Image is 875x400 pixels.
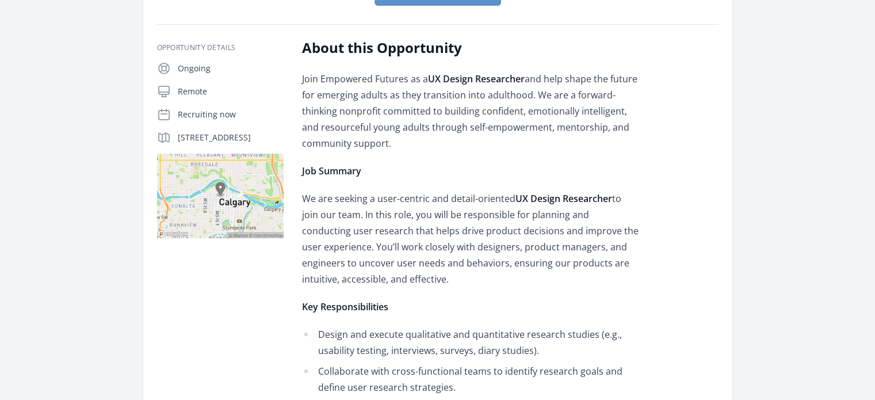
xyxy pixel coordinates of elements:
[178,63,284,74] p: Ongoing
[302,71,639,151] p: Join Empowered Futures as a and help shape the future for emerging adults as they transition into...
[178,86,284,97] p: Remote
[32,18,56,28] div: v 4.0.25
[515,192,612,205] strong: UX Design Researcher
[302,363,639,395] li: Collaborate with cross-functional teams to identify research goals and define user research strat...
[31,67,40,76] img: tab_domain_overview_orange.svg
[302,326,639,359] li: Design and execute qualitative and quantitative research studies (e.g., usability testing, interv...
[302,300,388,313] strong: Key Responsibilities
[44,68,103,75] div: Domain Overview
[18,18,28,28] img: logo_orange.svg
[114,67,124,76] img: tab_keywords_by_traffic_grey.svg
[178,132,284,143] p: [STREET_ADDRESS]
[302,165,361,177] strong: Job Summary
[18,30,28,39] img: website_grey.svg
[157,43,284,52] h3: Opportunity Details
[30,30,127,39] div: Domain: [DOMAIN_NAME]
[157,154,284,238] img: Map
[302,191,639,287] p: We are seeking a user-centric and detail-oriented to join our team. In this role, you will be res...
[302,39,639,57] h2: About this Opportunity
[428,73,525,85] strong: UX Design Researcher
[127,68,194,75] div: Keywords by Traffic
[178,109,284,120] p: Recruiting now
